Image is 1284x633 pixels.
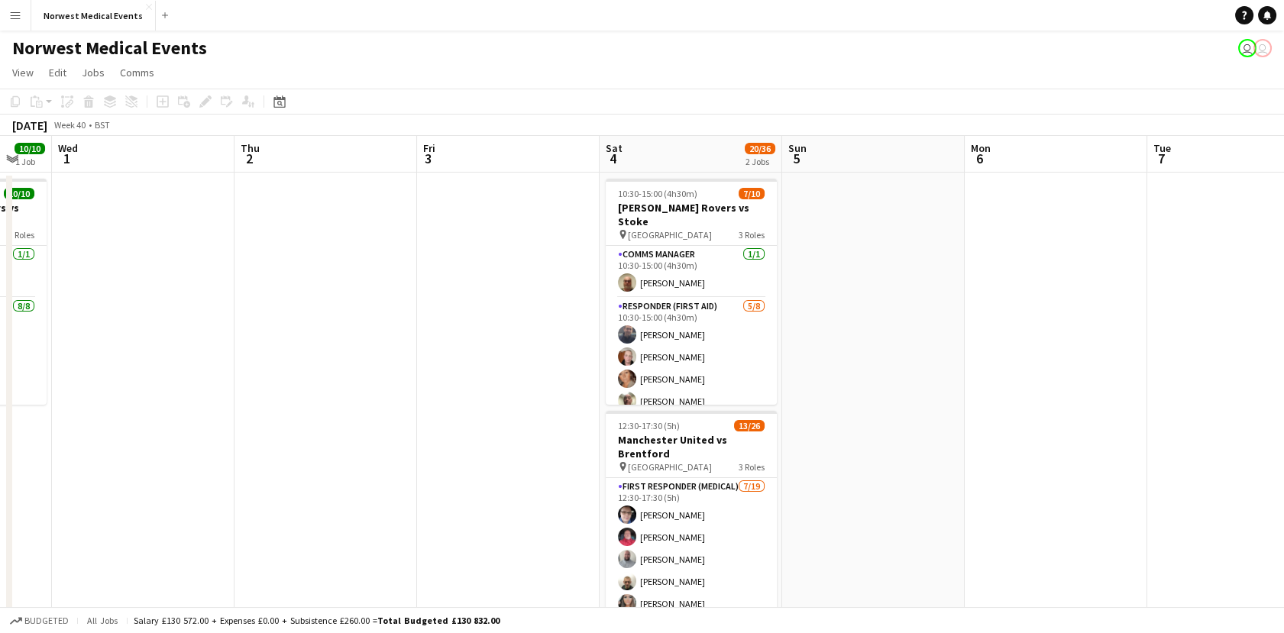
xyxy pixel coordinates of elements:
[120,66,154,79] span: Comms
[12,37,207,60] h1: Norwest Medical Events
[1238,39,1257,57] app-user-avatar: Rory Murphy
[82,66,105,79] span: Jobs
[12,118,47,133] div: [DATE]
[114,63,160,82] a: Comms
[134,615,500,626] div: Salary £130 572.00 + Expenses £0.00 + Subsistence £260.00 =
[76,63,111,82] a: Jobs
[6,63,40,82] a: View
[12,66,34,79] span: View
[49,66,66,79] span: Edit
[31,1,156,31] button: Norwest Medical Events
[43,63,73,82] a: Edit
[24,615,69,626] span: Budgeted
[8,612,71,629] button: Budgeted
[1253,39,1272,57] app-user-avatar: Rory Murphy
[84,615,121,626] span: All jobs
[95,119,110,131] div: BST
[377,615,500,626] span: Total Budgeted £130 832.00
